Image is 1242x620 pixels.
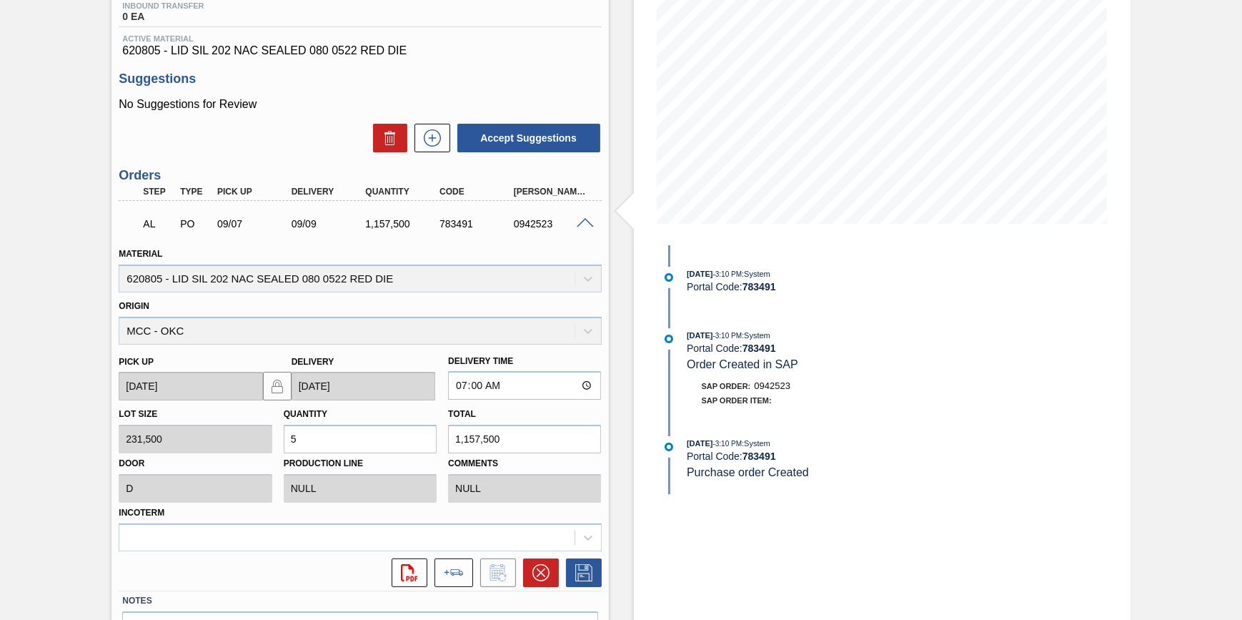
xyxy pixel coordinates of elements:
div: Add to the load composition [427,559,473,587]
label: Delivery [292,357,334,367]
label: Pick up [119,357,154,367]
span: Purchase order Created [687,466,809,478]
strong: 783491 [742,451,776,462]
button: Accept Suggestions [457,124,600,152]
span: 0942523 [754,380,790,391]
label: Comments [448,453,601,474]
img: locked [269,378,286,395]
div: Portal Code: [687,451,1026,462]
div: 09/07/2025 [214,218,296,230]
strong: 783491 [742,343,776,354]
span: 620805 - LID SIL 202 NAC SEALED 080 0522 RED DIE [122,44,597,57]
div: Portal Code: [687,281,1026,292]
img: atual [665,335,673,343]
span: SAP Order: [702,382,751,390]
div: Cancel Order [516,559,559,587]
div: Pick up [214,187,296,197]
div: 0942523 [510,218,592,230]
div: Accept Suggestions [450,122,602,154]
strong: 783491 [742,281,776,292]
label: Incoterm [119,508,164,518]
div: 09/09/2025 [288,218,370,230]
p: AL [143,218,174,230]
div: Purchase order [177,218,214,230]
img: atual [665,443,673,451]
span: : System [742,439,770,448]
div: Delete Suggestions [366,124,407,152]
span: 0 EA [122,11,204,22]
label: Door [119,453,272,474]
div: Inform order change [473,559,516,587]
h3: Orders [119,168,601,183]
span: : System [742,331,770,340]
label: Origin [119,301,149,311]
label: Notes [122,591,597,611]
span: - 3:10 PM [713,440,742,448]
span: [DATE] [687,270,712,278]
div: Open PDF file [384,559,427,587]
span: Active Material [122,34,597,43]
div: Step [139,187,177,197]
label: Quantity [284,409,327,419]
label: Total [448,409,476,419]
div: 1,157,500 [362,218,444,230]
span: Inbound Transfer [122,1,204,10]
div: Awaiting Load Composition [139,208,177,240]
label: Delivery Time [448,351,601,372]
span: : System [742,270,770,278]
img: atual [665,273,673,282]
span: - 3:10 PM [713,270,742,278]
button: locked [263,372,292,400]
div: [PERSON_NAME]. ID [510,187,592,197]
h3: Suggestions [119,72,601,87]
span: [DATE] [687,331,712,340]
label: Lot size [119,409,157,419]
input: mm/dd/yyyy [119,372,262,400]
div: Quantity [362,187,444,197]
div: Delivery [288,187,370,197]
div: Type [177,187,214,197]
span: - 3:10 PM [713,332,742,340]
span: Order Created in SAP [687,358,798,370]
input: mm/dd/yyyy [292,372,435,400]
div: New suggestion [407,124,450,152]
p: No Suggestions for Review [119,98,601,111]
div: Save Order [559,559,602,587]
label: Material [119,249,162,259]
span: [DATE] [687,439,712,448]
div: Code [436,187,518,197]
div: 783491 [436,218,518,230]
label: Production Line [284,453,437,474]
span: SAP Order Item: [702,396,772,405]
div: Portal Code: [687,343,1026,354]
